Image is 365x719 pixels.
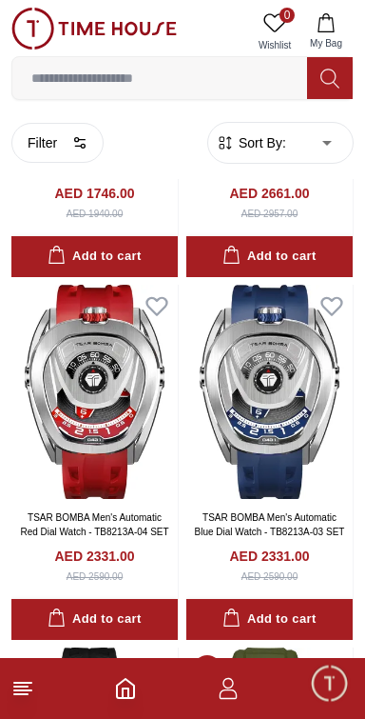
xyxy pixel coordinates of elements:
[251,38,298,52] span: Wishlist
[67,569,124,584] div: AED 2590.00
[309,663,351,705] div: Chat Widget
[229,547,309,566] h4: AED 2331.00
[54,184,134,203] h4: AED 1746.00
[222,609,316,630] div: Add to cart
[216,133,286,152] button: Sort By:
[114,677,137,700] a: Home
[251,8,298,56] a: 0Wishlist
[11,123,104,163] button: Filter
[186,236,353,277] button: Add to cart
[302,36,350,50] span: My Bag
[241,207,298,221] div: AED 2957.00
[195,512,345,537] a: TSAR BOMBA Men's Automatic Blue Dial Watch - TB8213A-03 SET
[11,599,178,640] button: Add to cart
[11,236,178,277] button: Add to cart
[20,512,168,537] a: TSAR BOMBA Men's Automatic Red Dial Watch - TB8213A-04 SET
[279,8,295,23] span: 0
[186,285,353,499] img: TSAR BOMBA Men's Automatic Blue Dial Watch - TB8213A-03 SET
[298,8,354,56] button: My Bag
[11,285,178,499] img: TSAR BOMBA Men's Automatic Red Dial Watch - TB8213A-04 SET
[229,184,309,203] h4: AED 2661.00
[222,246,316,268] div: Add to cart
[11,8,177,50] img: ...
[241,569,298,584] div: AED 2590.00
[235,133,286,152] span: Sort By:
[48,609,141,630] div: Add to cart
[67,207,124,221] div: AED 1940.00
[54,547,134,566] h4: AED 2331.00
[48,246,141,268] div: Add to cart
[186,599,353,640] button: Add to cart
[194,655,221,682] span: 20 %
